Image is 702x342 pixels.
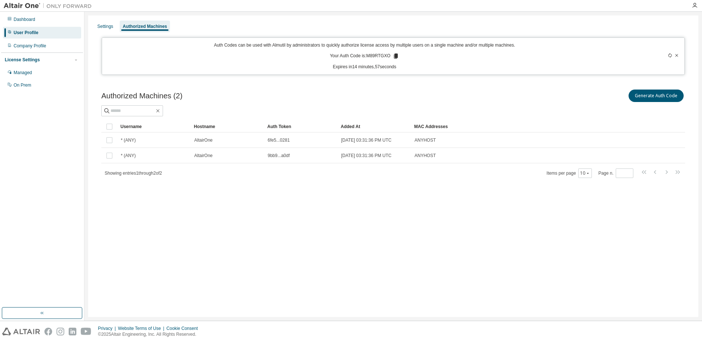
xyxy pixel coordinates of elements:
[598,168,633,178] span: Page n.
[98,331,202,338] p: © 2025 Altair Engineering, Inc. All Rights Reserved.
[120,121,188,132] div: Username
[14,70,32,76] div: Managed
[105,171,162,176] span: Showing entries 1 through 2 of 2
[414,121,608,132] div: MAC Addresses
[268,137,290,143] span: 6fe5...0281
[415,153,436,159] span: ANYHOST
[267,121,335,132] div: Auth Token
[166,325,202,331] div: Cookie Consent
[14,82,31,88] div: On Prem
[580,170,590,176] button: 10
[14,30,38,36] div: User Profile
[14,17,35,22] div: Dashboard
[415,137,436,143] span: ANYHOST
[5,57,40,63] div: License Settings
[547,168,592,178] span: Items per page
[194,137,213,143] span: AltairOne
[268,153,290,159] span: 9bb9...a0df
[44,328,52,335] img: facebook.svg
[121,153,136,159] span: * (ANY)
[629,90,684,102] button: Generate Auth Code
[194,153,213,159] span: AltairOne
[121,137,136,143] span: * (ANY)
[330,53,399,59] p: Your Auth Code is: M89RTGXO
[341,153,391,159] span: [DATE] 03:31:36 PM UTC
[4,2,95,10] img: Altair One
[98,325,118,331] div: Privacy
[341,121,408,132] div: Added At
[81,328,91,335] img: youtube.svg
[341,137,391,143] span: [DATE] 03:31:36 PM UTC
[57,328,64,335] img: instagram.svg
[14,43,46,49] div: Company Profile
[101,92,182,100] span: Authorized Machines (2)
[106,64,623,70] p: Expires in 14 minutes, 57 seconds
[106,42,623,48] p: Auth Codes can be used with Almutil by administrators to quickly authorize license access by mult...
[194,121,261,132] div: Hostname
[97,23,113,29] div: Settings
[2,328,40,335] img: altair_logo.svg
[118,325,166,331] div: Website Terms of Use
[69,328,76,335] img: linkedin.svg
[123,23,167,29] div: Authorized Machines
